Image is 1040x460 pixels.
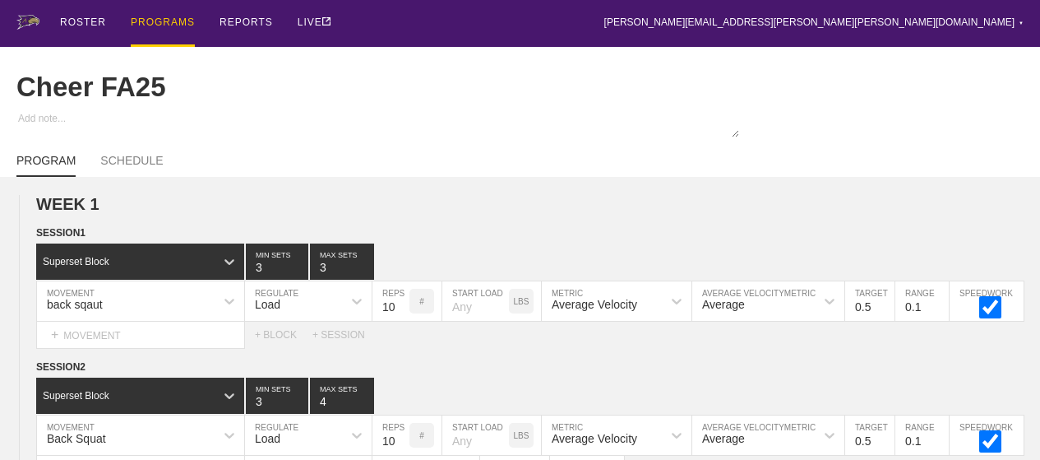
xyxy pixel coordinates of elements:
[255,298,280,311] div: Load
[1019,18,1024,28] div: ▼
[255,329,312,341] div: + BLOCK
[419,431,424,440] p: #
[16,154,76,177] a: PROGRAM
[310,378,374,414] input: None
[702,298,745,311] div: Average
[36,227,86,239] span: SESSION 1
[312,329,378,341] div: + SESSION
[16,15,39,30] img: logo
[255,432,280,445] div: Load
[43,390,109,402] div: Superset Block
[47,432,106,445] div: Back Squat
[442,416,509,455] input: Any
[744,269,1040,460] iframe: Chat Widget
[43,256,109,267] div: Superset Block
[100,154,163,175] a: SCHEDULE
[36,195,99,213] span: WEEK 1
[552,432,637,445] div: Average Velocity
[310,244,374,280] input: None
[442,281,509,321] input: Any
[702,432,745,445] div: Average
[51,328,58,342] span: +
[36,322,245,349] div: MOVEMENT
[552,298,637,311] div: Average Velocity
[514,431,529,440] p: LBS
[36,361,86,373] span: SESSION 2
[514,297,529,306] p: LBS
[419,297,424,306] p: #
[47,298,103,311] div: back sqaut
